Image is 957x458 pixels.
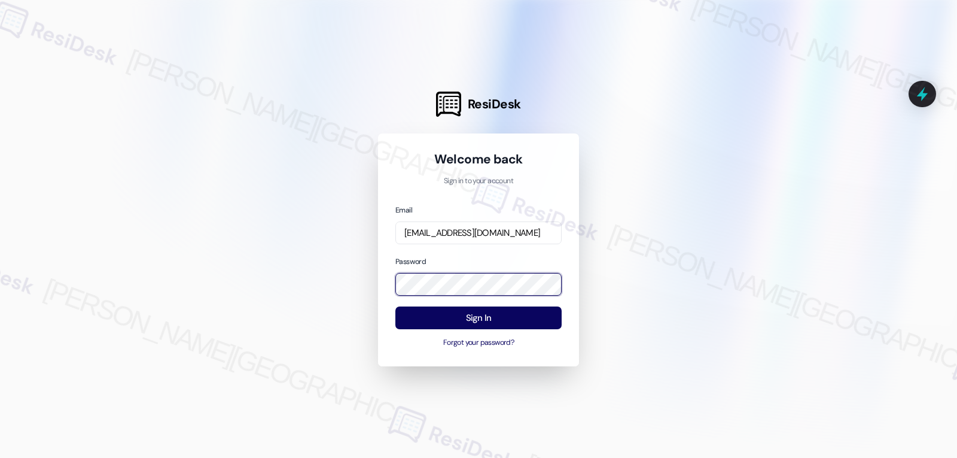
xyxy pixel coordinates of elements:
span: ResiDesk [468,96,521,113]
input: name@example.com [395,222,562,245]
label: Email [395,205,412,215]
button: Sign In [395,307,562,330]
label: Password [395,257,426,266]
h1: Welcome back [395,151,562,168]
p: Sign in to your account [395,176,562,187]
button: Forgot your password? [395,338,562,348]
img: ResiDesk Logo [436,92,461,117]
